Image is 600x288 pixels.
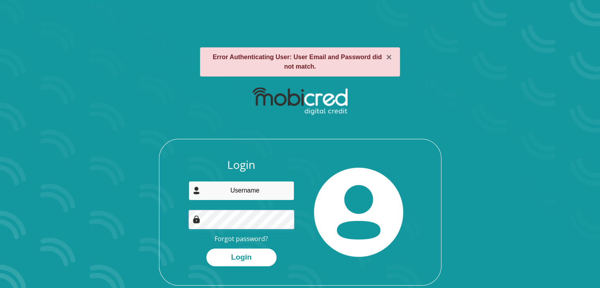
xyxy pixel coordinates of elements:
[206,249,277,266] button: Login
[215,234,268,243] a: Forgot password?
[189,181,294,200] input: Username
[189,158,294,172] h3: Login
[252,88,348,115] img: mobicred logo
[193,215,200,223] img: Image
[213,54,382,70] strong: Error Authenticating User: User Email and Password did not match.
[193,187,200,194] img: user-icon image
[386,52,392,62] button: ×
